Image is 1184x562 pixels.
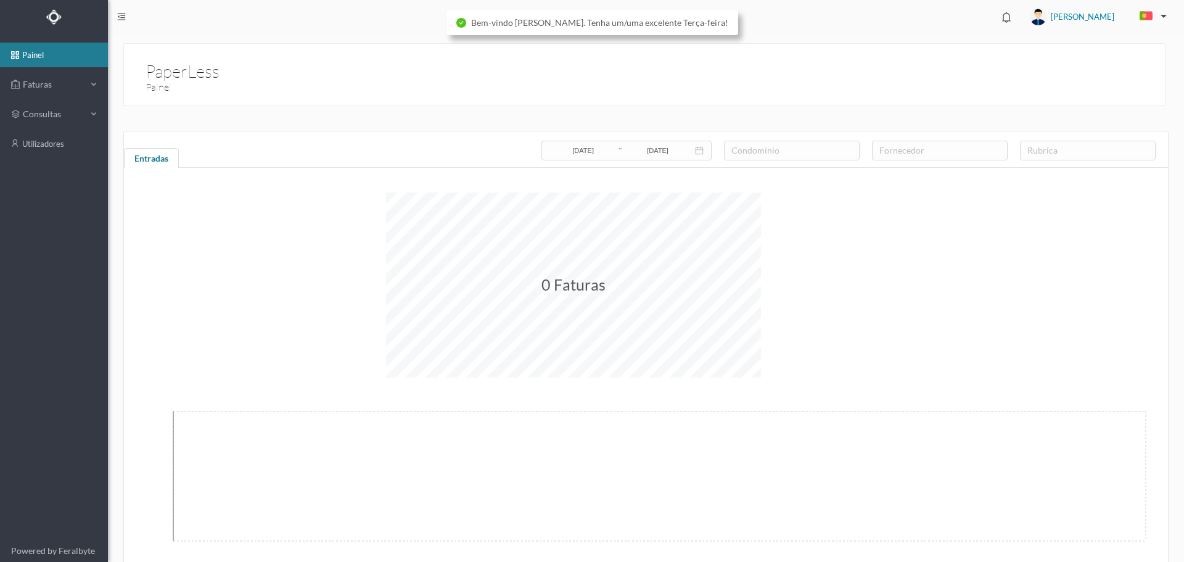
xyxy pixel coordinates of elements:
div: Entradas [124,148,179,173]
img: user_titan3.af2715ee.jpg [1030,9,1046,25]
h3: Painel [146,80,651,95]
span: consultas [23,108,84,120]
span: 0 Faturas [541,275,606,294]
span: Faturas [20,78,88,91]
i: icon: bell [998,9,1014,25]
h1: PaperLess [146,58,220,63]
div: fornecedor [879,144,995,157]
span: Bem-vindo [PERSON_NAME]. Tenha um/uma excelente Terça-feira! [471,17,728,28]
i: icon: calendar [695,146,704,155]
i: icon: menu-fold [117,12,126,21]
input: Data final [623,144,692,157]
div: condomínio [731,144,847,157]
button: PT [1130,7,1172,27]
img: Logo [46,9,62,25]
div: rubrica [1027,144,1143,157]
i: icon: check-circle [456,18,466,28]
input: Data inicial [549,144,617,157]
